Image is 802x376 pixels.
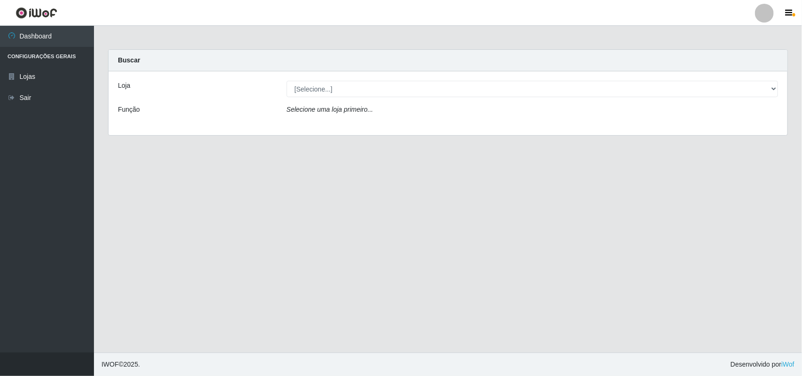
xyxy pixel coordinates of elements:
[16,7,57,19] img: CoreUI Logo
[118,105,140,115] label: Função
[101,361,119,368] span: IWOF
[118,56,140,64] strong: Buscar
[101,360,140,369] span: © 2025 .
[781,361,794,368] a: iWof
[731,360,794,369] span: Desenvolvido por
[287,106,373,113] i: Selecione uma loja primeiro...
[118,81,130,91] label: Loja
